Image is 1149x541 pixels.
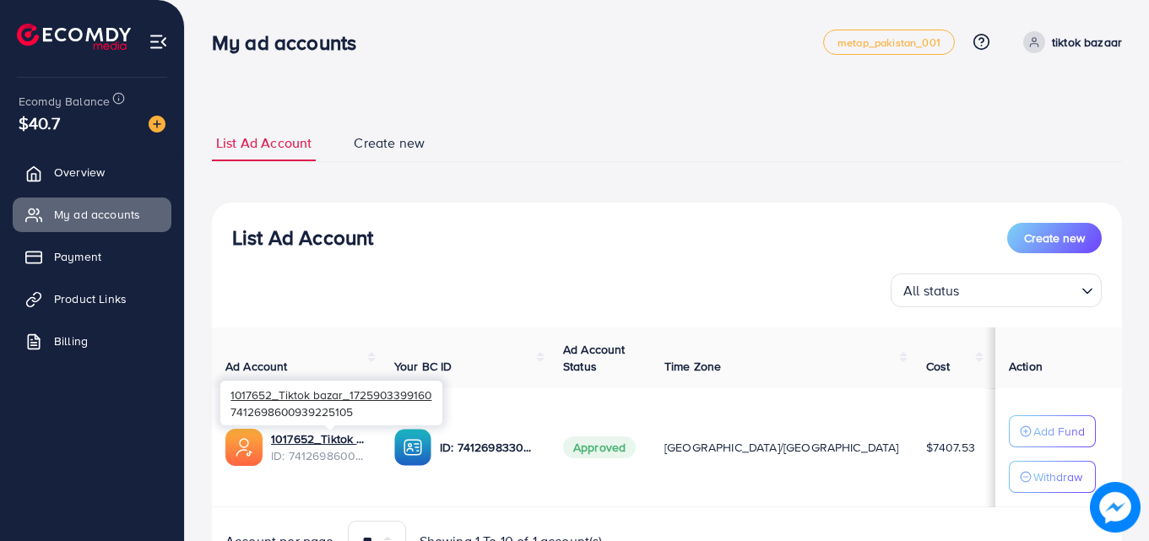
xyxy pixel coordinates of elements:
[1009,415,1096,447] button: Add Fund
[563,341,626,375] span: Ad Account Status
[837,37,940,48] span: metap_pakistan_001
[149,32,168,51] img: menu
[54,290,127,307] span: Product Links
[664,358,721,375] span: Time Zone
[926,439,975,456] span: $7407.53
[1033,421,1085,441] p: Add Fund
[13,240,171,273] a: Payment
[225,358,288,375] span: Ad Account
[54,248,101,265] span: Payment
[232,225,373,250] h3: List Ad Account
[900,279,963,303] span: All status
[394,429,431,466] img: ic-ba-acc.ded83a64.svg
[19,111,60,135] span: $40.7
[13,197,171,231] a: My ad accounts
[394,358,453,375] span: Your BC ID
[149,116,165,133] img: image
[1009,358,1043,375] span: Action
[1007,223,1102,253] button: Create new
[212,30,370,55] h3: My ad accounts
[1033,467,1082,487] p: Withdraw
[1024,230,1085,246] span: Create new
[440,437,536,457] p: ID: 7412698330607894529
[13,324,171,358] a: Billing
[354,133,425,153] span: Create new
[891,273,1102,307] div: Search for option
[1009,461,1096,493] button: Withdraw
[563,436,636,458] span: Approved
[823,30,955,55] a: metap_pakistan_001
[54,164,105,181] span: Overview
[965,275,1075,303] input: Search for option
[17,24,131,50] img: logo
[1052,32,1122,52] p: tiktok bazaar
[271,430,367,447] a: 1017652_Tiktok bazar_1725903399160
[220,381,442,425] div: 7412698600939225105
[54,206,140,223] span: My ad accounts
[664,439,899,456] span: [GEOGRAPHIC_DATA]/[GEOGRAPHIC_DATA]
[1016,31,1122,53] a: tiktok bazaar
[225,429,263,466] img: ic-ads-acc.e4c84228.svg
[926,358,951,375] span: Cost
[13,282,171,316] a: Product Links
[230,387,431,403] span: 1017652_Tiktok bazar_1725903399160
[216,133,312,153] span: List Ad Account
[19,93,110,110] span: Ecomdy Balance
[54,333,88,349] span: Billing
[1090,482,1141,533] img: image
[13,155,171,189] a: Overview
[271,447,367,464] span: ID: 7412698600939225105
